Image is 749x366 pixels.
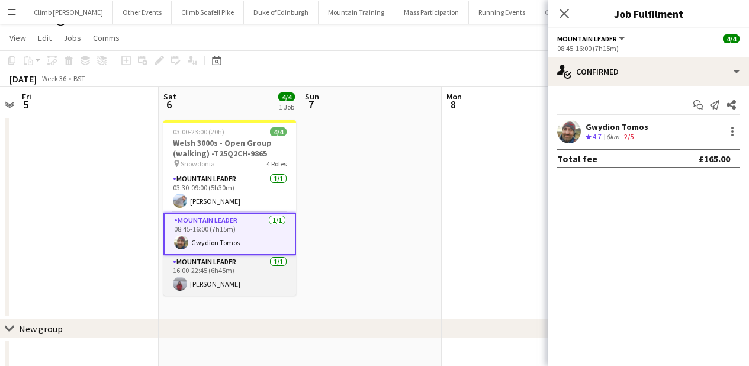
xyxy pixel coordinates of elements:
[319,1,394,24] button: Mountain Training
[279,102,294,111] div: 1 Job
[163,120,296,296] app-job-card: 03:00-23:00 (20h)4/4Welsh 3000s - Open Group (walking) -T25Q2CH-9865 Snowdonia4 RolesEvent Team C...
[557,34,626,43] button: Mountain Leader
[24,1,113,24] button: Climb [PERSON_NAME]
[446,91,462,102] span: Mon
[163,255,296,296] app-card-role: Mountain Leader1/116:00-22:45 (6h45m)[PERSON_NAME]
[305,91,319,102] span: Sun
[163,213,296,255] app-card-role: Mountain Leader1/108:45-16:00 (7h15m)Gwydion Tomos
[699,153,730,165] div: £165.00
[266,159,287,168] span: 4 Roles
[173,127,224,136] span: 03:00-23:00 (20h)
[33,30,56,46] a: Edit
[548,6,749,21] h3: Job Fulfilment
[557,153,597,165] div: Total fee
[270,127,287,136] span: 4/4
[162,98,176,111] span: 6
[88,30,124,46] a: Comms
[604,132,622,142] div: 6km
[39,74,69,83] span: Week 36
[22,91,31,102] span: Fri
[38,33,52,43] span: Edit
[59,30,86,46] a: Jobs
[303,98,319,111] span: 7
[181,159,215,168] span: Snowdonia
[278,92,295,101] span: 4/4
[163,137,296,159] h3: Welsh 3000s - Open Group (walking) -T25Q2CH-9865
[113,1,172,24] button: Other Events
[723,34,740,43] span: 4/4
[557,44,740,53] div: 08:45-16:00 (7h15m)
[9,73,37,85] div: [DATE]
[244,1,319,24] button: Duke of Edinburgh
[20,98,31,111] span: 5
[73,74,85,83] div: BST
[93,33,120,43] span: Comms
[469,1,535,24] button: Running Events
[548,57,749,86] div: Confirmed
[586,121,648,132] div: Gwydion Tomos
[624,132,634,141] app-skills-label: 2/5
[163,172,296,213] app-card-role: Mountain Leader1/103:30-09:00 (5h30m)[PERSON_NAME]
[63,33,81,43] span: Jobs
[172,1,244,24] button: Climb Scafell Pike
[9,33,26,43] span: View
[394,1,469,24] button: Mass Participation
[593,132,602,141] span: 4.7
[535,1,602,24] button: Climb Snowdon
[445,98,462,111] span: 8
[19,323,63,335] div: New group
[5,30,31,46] a: View
[557,34,617,43] span: Mountain Leader
[163,91,176,102] span: Sat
